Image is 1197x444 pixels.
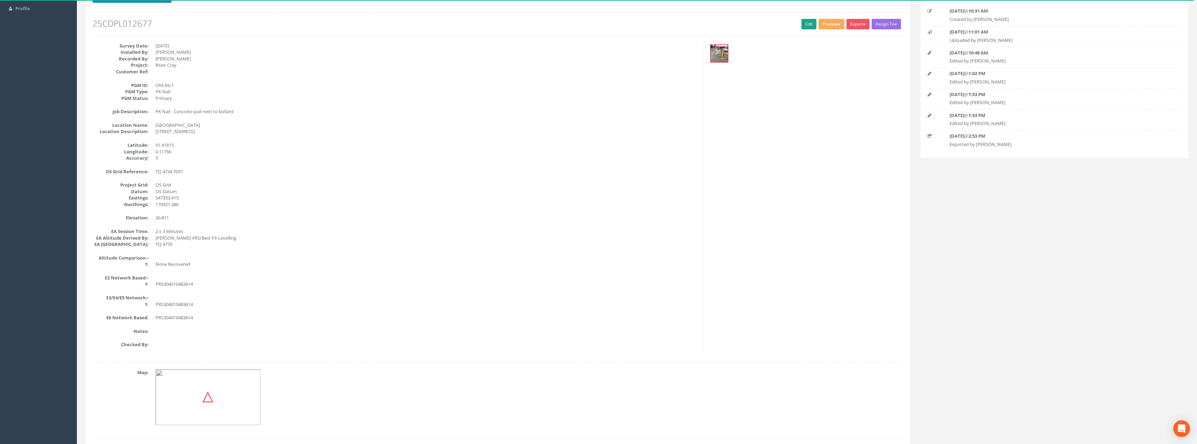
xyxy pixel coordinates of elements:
p: Created by [PERSON_NAME] [950,16,1159,23]
dt: Checked By: [93,341,149,348]
img: a68ce300-055e-da58-50e0-eb9a9a30bb47_1ed0edc2-439c-3846-16dd-29d034e63323_thumb.jpg [711,45,728,62]
dd: [PERSON_NAME] VRS/Best Fit Levelling [156,235,698,241]
dt: EA [GEOGRAPHIC_DATA]: [93,241,149,248]
p: @ [950,91,1159,98]
dd: PK Nail [156,88,698,95]
p: Exported by [PERSON_NAME] [950,141,1159,148]
p: Edited by [PERSON_NAME] [950,58,1159,64]
dt: 1: [93,301,149,308]
dt: Eastings: [93,195,149,201]
dd: PK Nail - Concrete pad next to bollard [156,108,698,115]
strong: [DATE] [950,91,964,97]
strong: [DATE] [950,70,964,77]
div: Open Intercom Messenger [1173,420,1190,437]
p: @ [950,29,1159,35]
dt: OS Grid Reference: [93,168,149,175]
button: Assign To [872,19,901,29]
dt: Accuracy: [93,155,149,161]
strong: [DATE] [950,133,964,139]
strong: [DATE] [950,50,964,56]
dd: 2 x 3 Minutes [156,228,698,235]
dt: Installed By: [93,49,149,56]
dt: Recorded By: [93,56,149,62]
strong: 11:01 AM [968,29,988,35]
dt: E6 Network Based: [93,314,149,321]
dt: Job Description: [93,108,149,115]
h2: 25CDPL012677 [93,19,903,28]
dd: 0.11766 [156,148,698,155]
p: Edited by [PERSON_NAME] [950,120,1159,127]
p: Uploaded by [PERSON_NAME] [950,37,1159,44]
a: Edit [801,19,816,29]
p: @ [950,70,1159,77]
dd: PRS304010483614 [156,301,698,308]
p: @ [950,50,1159,56]
dt: Longitude: [93,148,149,155]
dd: CRA E6-1 [156,82,698,89]
dt: Altitude Comparison-- [93,255,149,261]
dt: Elevation: [93,214,149,221]
dd: TQ 4734 7091 [156,168,698,175]
dd: 547353.415 [156,195,698,201]
dt: EA Altitude Derived By: [93,235,149,241]
dt: EA Session Time: [93,228,149,235]
dd: [GEOGRAPHIC_DATA] [156,122,698,129]
dt: E2 Network Based-- [93,275,149,281]
strong: 1:53 PM [968,91,985,97]
dt: Survey Date: [93,43,149,49]
p: @ [950,8,1159,14]
dt: Latitude: [93,142,149,148]
strong: [DATE] [950,8,964,14]
strong: 10:48 AM [968,50,988,56]
dd: 30.811 [156,214,698,221]
dt: Project Grid: [93,182,149,188]
img: map_target.png [203,392,213,402]
strong: [DATE] [950,29,964,35]
dt: Notes: [93,328,149,335]
dt: Location Description: [93,128,149,135]
span: Profile [15,5,30,12]
dt: Northings: [93,201,149,208]
dd: [DATE] [156,43,698,49]
dt: PGM Type: [93,88,149,95]
dd: PRS304010483614 [156,314,698,321]
dd: TQ 4770 [156,241,698,248]
dd: [STREET_ADDRESS] [156,128,698,135]
dd: OS Grid [156,182,698,188]
dt: 1: [93,281,149,287]
strong: [DATE] [950,112,964,118]
p: Edited by [PERSON_NAME] [950,99,1159,106]
dd: None Recovered [156,261,698,268]
dt: Location Name: [93,122,149,129]
strong: 10:31 AM [968,8,988,14]
p: @ [950,133,1159,139]
dt: PGM Status: [93,95,149,102]
p: Edited by [PERSON_NAME] [950,79,1159,85]
p: @ [950,112,1159,119]
dd: Primary [156,95,698,102]
dt: Map: [93,369,149,376]
dd: PRS304010483614 [156,281,698,287]
strong: 2:53 PM [968,133,985,139]
dt: PGM ID: [93,82,149,89]
strong: 1:02 PM [968,70,985,77]
dd: 170921.386 [156,201,698,208]
dt: Project: [93,62,149,68]
dt: Customer Ref: [93,68,149,75]
dd: [PERSON_NAME] [156,49,698,56]
button: Export [846,19,870,29]
dt: Datum: [93,188,149,195]
dd: River Cray [156,62,698,68]
dd: [PERSON_NAME] [156,56,698,62]
button: Preview [819,19,844,29]
img: 300x160@2x [156,369,260,425]
dt: E3/E4/E5 Network-- [93,294,149,301]
dd: 5 [156,155,698,161]
dd: 51.41815 [156,142,698,148]
dd: OS Datum [156,188,698,195]
strong: 1:53 PM [968,112,985,118]
dt: 1: [93,261,149,268]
